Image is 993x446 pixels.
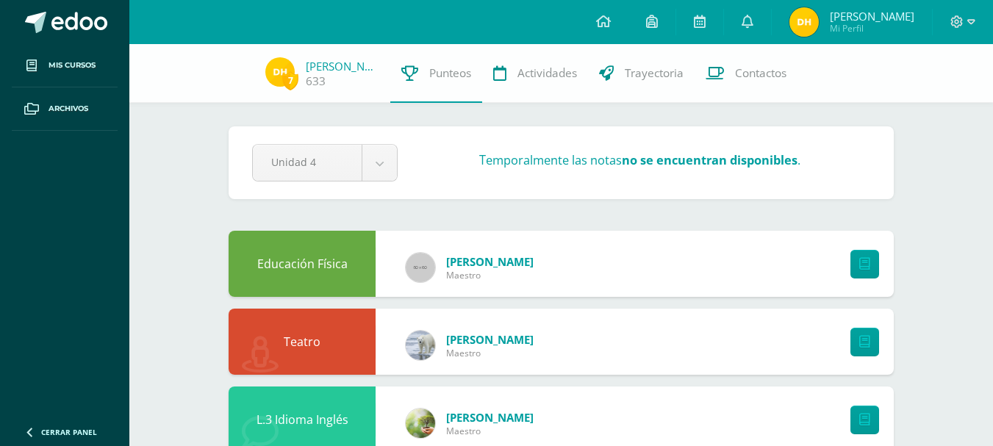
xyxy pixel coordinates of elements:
span: [PERSON_NAME] [446,254,534,269]
span: [PERSON_NAME] [830,9,914,24]
span: Cerrar panel [41,427,97,437]
span: Archivos [49,103,88,115]
div: Educación Física [229,231,376,297]
span: Maestro [446,347,534,359]
a: 633 [306,73,326,89]
span: Actividades [517,65,577,81]
img: a5ec97171129a96b385d3d847ecf055b.png [406,409,435,438]
span: 7 [282,71,298,90]
img: d9ccee0ca2db0f1535b9b3a302565e18.png [789,7,819,37]
a: Mis cursos [12,44,118,87]
img: 60x60 [406,253,435,282]
div: Teatro [229,309,376,375]
img: d9ccee0ca2db0f1535b9b3a302565e18.png [265,57,295,87]
a: [PERSON_NAME] [306,59,379,73]
span: Unidad 4 [271,145,343,179]
span: [PERSON_NAME] [446,410,534,425]
span: Mis cursos [49,60,96,71]
a: Punteos [390,44,482,103]
strong: no se encuentran disponibles [622,151,797,168]
span: Maestro [446,425,534,437]
span: Mi Perfil [830,22,914,35]
a: Unidad 4 [253,145,397,181]
a: Actividades [482,44,588,103]
span: Punteos [429,65,471,81]
a: Contactos [695,44,797,103]
img: bb12ee73cbcbadab578609fc3959b0d5.png [406,331,435,360]
h3: Temporalmente las notas . [479,151,800,168]
a: Archivos [12,87,118,131]
a: Trayectoria [588,44,695,103]
span: Trayectoria [625,65,684,81]
span: [PERSON_NAME] [446,332,534,347]
span: Contactos [735,65,786,81]
span: Maestro [446,269,534,281]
